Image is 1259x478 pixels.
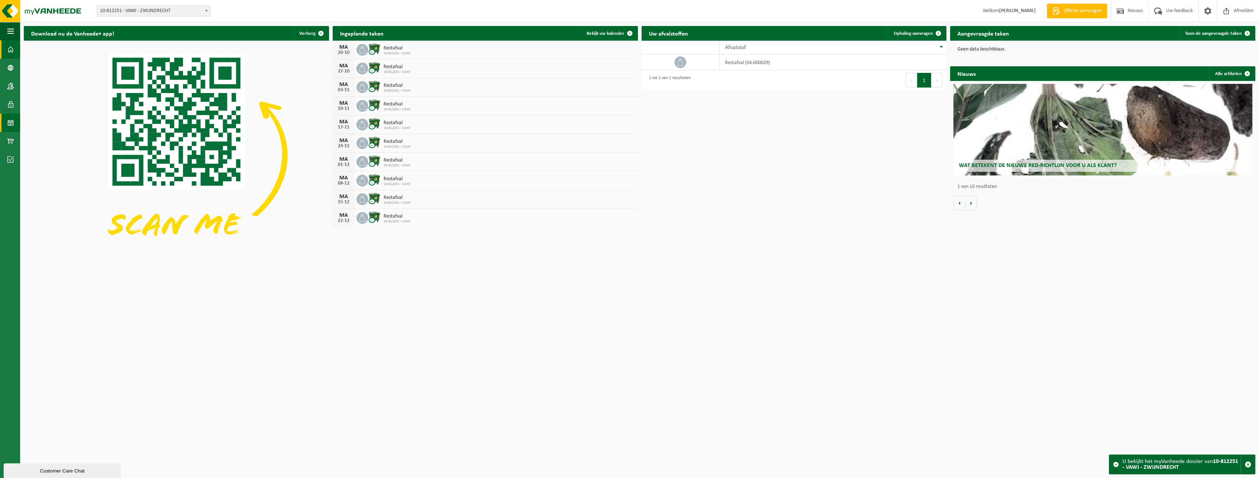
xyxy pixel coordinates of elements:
[384,70,411,74] span: 10-812251 - VAWI
[336,119,351,125] div: MA
[368,211,381,223] img: WB-1100-CU
[336,175,351,181] div: MA
[384,195,411,201] span: Restafval
[97,6,210,16] span: 10-812251 - VAWI - ZWIJNDRECHT
[1179,26,1255,41] a: Toon de aangevraagde taken
[336,125,351,130] div: 17-11
[336,69,351,74] div: 27-10
[581,26,637,41] a: Bekijk uw kalender
[24,41,329,270] img: Download de VHEPlus App
[384,126,411,130] span: 10-812251 - VAWI
[368,118,381,130] img: WB-1100-CU
[1047,4,1107,18] a: Offerte aanvragen
[368,99,381,111] img: WB-1100-CU
[953,84,1252,175] a: Wat betekent de nieuwe RED-richtlijn voor u als klant?
[336,44,351,50] div: MA
[1062,7,1103,15] span: Offerte aanvragen
[368,136,381,149] img: WB-1100-CU
[336,88,351,93] div: 03-11
[336,200,351,205] div: 15-12
[905,73,917,88] button: Previous
[336,156,351,162] div: MA
[336,181,351,186] div: 08-12
[384,214,411,219] span: Restafval
[888,26,946,41] a: Ophaling aanvragen
[336,212,351,218] div: MA
[384,120,411,126] span: Restafval
[294,26,328,41] button: Verberg
[725,45,746,51] span: Afvalstof
[384,158,411,163] span: Restafval
[384,83,411,89] span: Restafval
[368,80,381,93] img: WB-1100-CU
[336,162,351,167] div: 01-12
[894,31,933,36] span: Ophaling aanvragen
[384,219,411,224] span: 10-812251 - VAWI
[368,62,381,74] img: WB-1100-CU
[336,50,351,55] div: 20-10
[931,73,943,88] button: Next
[97,5,210,16] span: 10-812251 - VAWI - ZWIJNDRECHT
[384,45,411,51] span: Restafval
[336,194,351,200] div: MA
[384,182,411,186] span: 10-812251 - VAWI
[957,184,1252,189] p: 1 van 10 resultaten
[336,144,351,149] div: 24-11
[1122,455,1241,474] div: U bekijkt het myVanheede dossier van
[384,163,411,168] span: 10-812251 - VAWI
[642,26,695,40] h2: Uw afvalstoffen
[917,73,931,88] button: 1
[384,139,411,145] span: Restafval
[965,196,977,210] button: Volgende
[384,101,411,107] span: Restafval
[384,201,411,205] span: 10-812251 - VAWI
[336,138,351,144] div: MA
[368,174,381,186] img: WB-1100-CU
[384,64,411,70] span: Restafval
[384,89,411,93] span: 10-812251 - VAWI
[336,100,351,106] div: MA
[333,26,391,40] h2: Ingeplande taken
[1122,459,1238,470] strong: 10-812251 - VAWI - ZWIJNDRECHT
[954,196,965,210] button: Vorige
[368,192,381,205] img: WB-1100-CU
[1185,31,1242,36] span: Toon de aangevraagde taken
[950,66,983,81] h2: Nieuws
[336,106,351,111] div: 10-11
[959,163,1117,168] span: Wat betekent de nieuwe RED-richtlijn voor u als klant?
[4,462,122,478] iframe: chat widget
[24,26,122,40] h2: Download nu de Vanheede+ app!
[720,55,946,70] td: restafval (04-000029)
[336,218,351,223] div: 22-12
[587,31,624,36] span: Bekijk uw kalender
[384,145,411,149] span: 10-812251 - VAWI
[384,51,411,56] span: 10-812251 - VAWI
[299,31,315,36] span: Verberg
[999,8,1036,14] strong: [PERSON_NAME]
[384,176,411,182] span: Restafval
[384,107,411,112] span: 10-812251 - VAWI
[368,155,381,167] img: WB-1100-CU
[368,43,381,55] img: WB-1100-CU
[645,72,691,88] div: 1 tot 1 van 1 resultaten
[950,26,1016,40] h2: Aangevraagde taken
[336,82,351,88] div: MA
[1209,66,1255,81] a: Alle artikelen
[957,47,1248,52] p: Geen data beschikbaar.
[336,63,351,69] div: MA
